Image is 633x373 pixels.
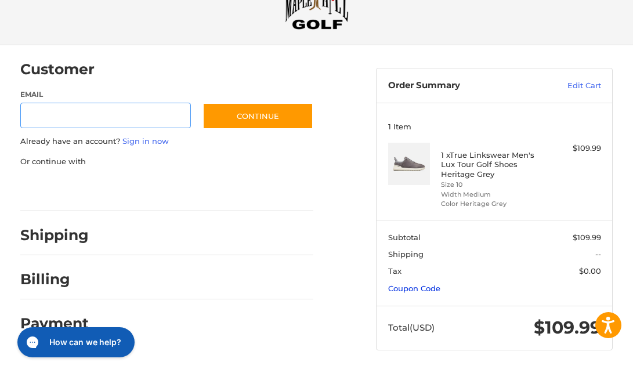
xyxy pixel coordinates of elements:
[534,317,601,338] span: $109.99
[115,179,202,200] iframe: PayPal-paylater
[388,284,440,293] a: Coupon Code
[388,233,421,242] span: Subtotal
[20,60,95,78] h2: Customer
[388,266,401,276] span: Tax
[441,190,545,200] li: Width Medium
[548,143,601,154] div: $109.99
[20,314,89,332] h2: Payment
[16,179,103,200] iframe: PayPal-paypal
[388,80,533,92] h3: Order Summary
[20,136,314,147] p: Already have an account?
[388,249,424,259] span: Shipping
[20,270,88,288] h2: Billing
[441,180,545,190] li: Size 10
[388,322,435,333] span: Total (USD)
[20,156,314,168] p: Or continue with
[537,342,633,373] iframe: Google Customer Reviews
[20,226,89,244] h2: Shipping
[202,103,313,129] button: Continue
[441,150,545,179] h4: 1 x True Linkswear Men's Lux Tour Golf Shoes Heritage Grey
[388,122,601,131] h3: 1 Item
[122,136,169,146] a: Sign in now
[573,233,601,242] span: $109.99
[595,249,601,259] span: --
[533,80,601,92] a: Edit Cart
[12,323,138,361] iframe: Gorgias live chat messenger
[441,199,545,209] li: Color Heritage Grey
[20,89,191,100] label: Email
[579,266,601,276] span: $0.00
[213,179,300,200] iframe: PayPal-venmo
